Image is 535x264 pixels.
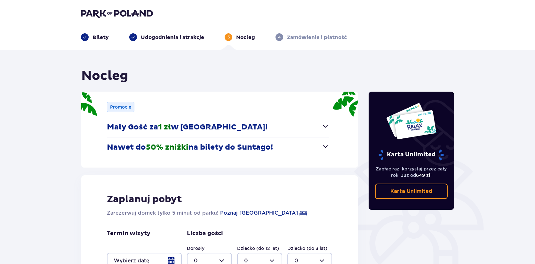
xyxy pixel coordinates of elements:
p: Karta Unlimited [390,188,432,195]
div: 4Zamówienie i płatność [275,33,347,41]
p: Karta Unlimited [378,149,444,161]
p: Nawet do na bilety do Suntago! [107,143,273,152]
span: 649 zł [416,173,430,178]
p: Mały Gość za w [GEOGRAPHIC_DATA]! [107,122,267,132]
span: 50% zniżki [146,143,188,152]
p: 4 [278,34,281,40]
p: 3 [228,34,230,40]
label: Dziecko (do 3 lat) [287,245,327,252]
a: Karta Unlimited [375,184,448,199]
img: Dwie karty całoroczne do Suntago z napisem 'UNLIMITED RELAX', na białym tle z tropikalnymi liśćmi... [386,103,437,140]
h1: Nocleg [81,68,128,84]
div: 3Nocleg [225,33,255,41]
button: Mały Gość za1 złw [GEOGRAPHIC_DATA]! [107,117,329,137]
button: Nawet do50% zniżkina bilety do Suntago! [107,137,329,157]
p: Zarezerwuj domek tylko 5 minut od parku! [107,209,219,217]
div: Bilety [81,33,109,41]
label: Dorosły [187,245,204,252]
p: Bilety [92,34,109,41]
p: Zamówienie i płatność [287,34,347,41]
label: Dziecko (do 12 lat) [237,245,279,252]
p: Nocleg [236,34,255,41]
p: Zapłać raz, korzystaj przez cały rok. Już od ! [375,166,448,178]
a: Poznaj [GEOGRAPHIC_DATA] [220,209,298,217]
img: Park of Poland logo [81,9,153,18]
p: Promocje [110,104,131,110]
span: 1 zł [158,122,171,132]
p: Termin wizyty [107,230,150,237]
p: Liczba gości [187,230,223,237]
p: Zaplanuj pobyt [107,193,182,205]
div: Udogodnienia i atrakcje [129,33,204,41]
p: Udogodnienia i atrakcje [141,34,204,41]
